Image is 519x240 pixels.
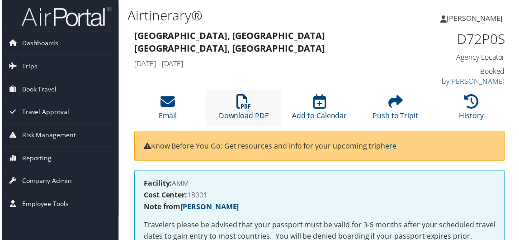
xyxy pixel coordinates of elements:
[20,171,71,193] span: Company Admin
[442,5,513,32] a: [PERSON_NAME]
[143,141,497,153] p: Know Before You Go: Get resources and info for your upcoming trip
[293,100,348,122] a: Add to Calendar
[20,148,50,170] span: Reporting
[20,78,55,101] span: Book Travel
[143,191,187,201] strong: Cost Center:
[20,55,36,78] span: Trips
[423,30,506,49] h1: D72P0S
[423,53,506,62] h4: Agency Locator
[20,125,75,147] span: Risk Management
[158,100,176,122] a: Email
[423,67,506,87] h4: Booked by
[143,179,171,189] strong: Facility:
[460,100,485,122] a: History
[20,194,67,216] span: Employee Tools
[127,6,384,25] h1: Airtinerary®
[143,181,497,188] h4: AMM
[373,100,420,122] a: Push to Tripit
[448,13,504,23] span: [PERSON_NAME]
[143,192,497,200] h4: 18001
[20,101,68,124] span: Travel Approval
[20,6,110,27] img: airportal-logo.png
[143,203,239,213] strong: Note from
[180,203,239,213] a: [PERSON_NAME]
[382,142,397,152] a: here
[451,77,506,86] a: [PERSON_NAME]
[218,100,269,122] a: Download PDF
[20,32,57,55] span: Dashboards
[133,59,410,69] h4: [DATE] - [DATE]
[133,30,326,55] strong: [GEOGRAPHIC_DATA], [GEOGRAPHIC_DATA] [GEOGRAPHIC_DATA], [GEOGRAPHIC_DATA]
